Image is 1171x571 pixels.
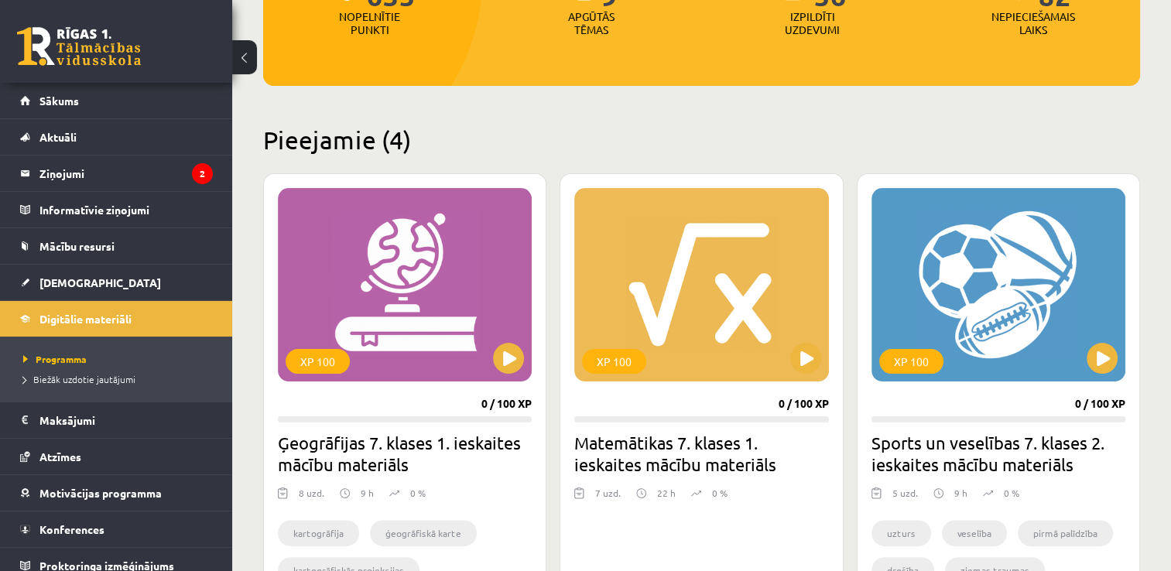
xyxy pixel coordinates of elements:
[20,402,213,438] a: Maksājumi
[991,10,1075,36] p: Nepieciešamais laiks
[782,10,842,36] p: Izpildīti uzdevumi
[20,228,213,264] a: Mācību resursi
[892,486,918,509] div: 5 uzd.
[192,163,213,184] i: 2
[361,486,374,500] p: 9 h
[712,486,728,500] p: 0 %
[39,312,132,326] span: Digitālie materiāli
[595,486,621,509] div: 7 uzd.
[299,486,324,509] div: 8 uzd.
[17,27,141,66] a: Rīgas 1. Tālmācības vidusskola
[23,373,135,385] span: Biežāk uzdotie jautājumi
[339,10,400,36] p: Nopelnītie punkti
[39,402,213,438] legend: Maksājumi
[574,432,828,475] h2: Matemātikas 7. klases 1. ieskaites mācību materiāls
[879,349,943,374] div: XP 100
[20,511,213,547] a: Konferences
[871,432,1125,475] h2: Sports un veselības 7. klases 2. ieskaites mācību materiāls
[20,83,213,118] a: Sākums
[278,520,359,546] li: kartogrāfija
[1018,520,1113,546] li: pirmā palīdzība
[39,275,161,289] span: [DEMOGRAPHIC_DATA]
[1004,486,1019,500] p: 0 %
[39,239,115,253] span: Mācību resursi
[263,125,1140,155] h2: Pieejamie (4)
[39,486,162,500] span: Motivācijas programma
[39,130,77,144] span: Aktuāli
[657,486,676,500] p: 22 h
[39,192,213,227] legend: Informatīvie ziņojumi
[23,372,217,386] a: Biežāk uzdotie jautājumi
[278,432,532,475] h2: Ģeogrāfijas 7. klases 1. ieskaites mācību materiāls
[286,349,350,374] div: XP 100
[39,156,213,191] legend: Ziņojumi
[871,520,931,546] li: uzturs
[582,349,646,374] div: XP 100
[23,353,87,365] span: Programma
[942,520,1007,546] li: veselība
[20,119,213,155] a: Aktuāli
[23,352,217,366] a: Programma
[954,486,967,500] p: 9 h
[20,439,213,474] a: Atzīmes
[20,475,213,511] a: Motivācijas programma
[20,192,213,227] a: Informatīvie ziņojumi
[39,450,81,463] span: Atzīmes
[39,522,104,536] span: Konferences
[561,10,621,36] p: Apgūtās tēmas
[410,486,426,500] p: 0 %
[20,301,213,337] a: Digitālie materiāli
[20,265,213,300] a: [DEMOGRAPHIC_DATA]
[370,520,477,546] li: ģeogrāfiskā karte
[39,94,79,108] span: Sākums
[20,156,213,191] a: Ziņojumi2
